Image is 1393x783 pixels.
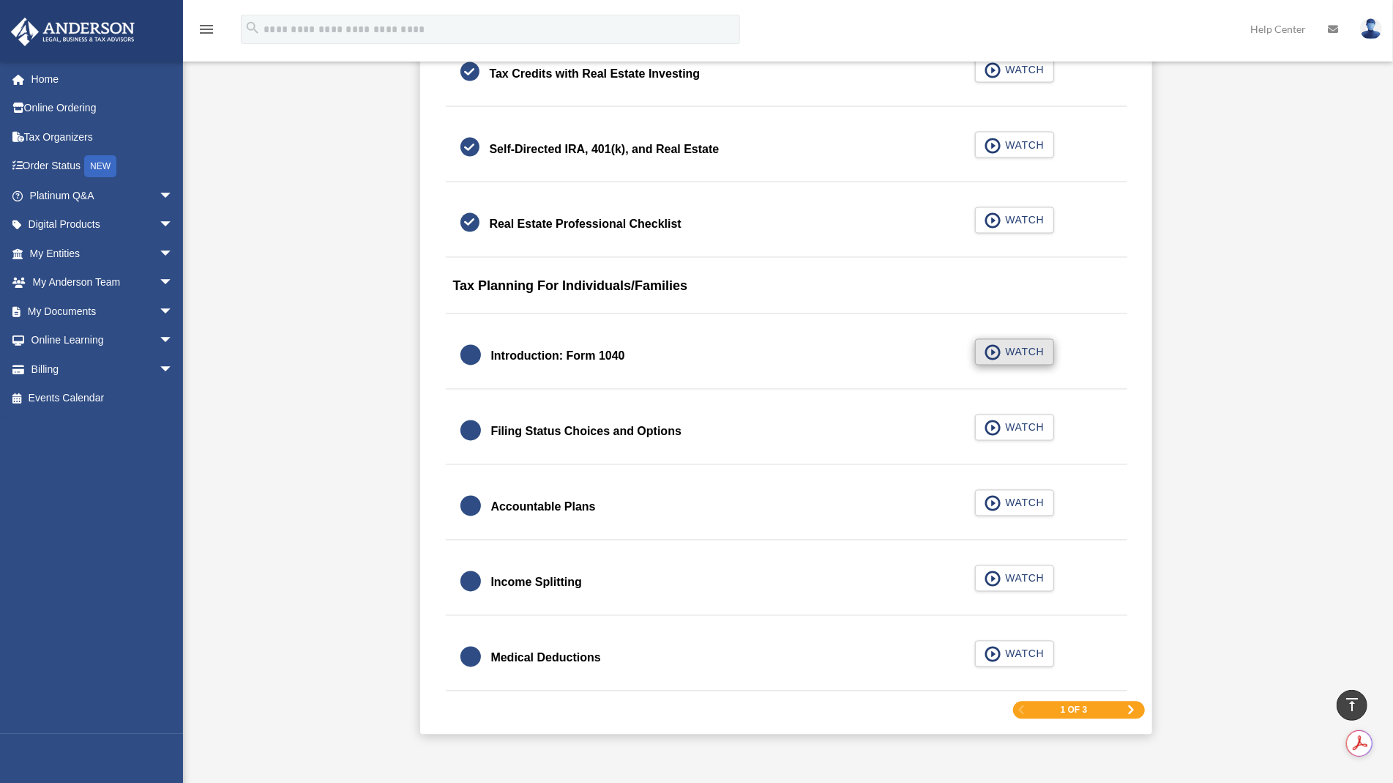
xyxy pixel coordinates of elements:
[491,422,681,442] div: Filing Status Choices and Options
[1001,647,1044,661] span: WATCH
[1061,706,1088,715] span: 1 of 3
[198,26,215,38] a: menu
[460,415,1113,450] a: Filing Status Choices and Options WATCH
[975,132,1054,158] button: WATCH
[10,64,195,94] a: Home
[491,346,625,367] div: Introduction: Form 1040
[10,297,195,326] a: My Documentsarrow_drop_down
[244,20,261,36] i: search
[159,181,188,211] span: arrow_drop_down
[1001,213,1044,228] span: WATCH
[10,210,195,240] a: Digital Productsarrow_drop_down
[460,565,1113,601] a: Income Splitting WATCH
[490,64,701,84] div: Tax Credits with Real Estate Investing
[490,215,681,235] div: Real Estate Professional Checklist
[1343,696,1361,713] i: vertical_align_top
[975,339,1054,365] button: WATCH
[10,326,195,355] a: Online Learningarrow_drop_down
[460,641,1113,676] a: Medical Deductions WATCH
[975,415,1054,441] button: WATCH
[975,56,1054,83] button: WATCH
[7,18,139,46] img: Anderson Advisors Platinum Portal
[10,239,195,268] a: My Entitiesarrow_drop_down
[159,355,188,385] span: arrow_drop_down
[460,490,1113,525] a: Accountable Plans WATCH
[1001,138,1044,152] span: WATCH
[460,207,1113,242] a: Real Estate Professional Checklist WATCH
[460,56,1113,92] a: Tax Credits with Real Estate Investing WATCH
[1001,496,1044,511] span: WATCH
[975,207,1054,234] button: WATCH
[10,384,195,413] a: Events Calendar
[198,21,215,38] i: menu
[1127,705,1136,716] a: Next Page
[1360,18,1382,40] img: User Pic
[460,132,1113,167] a: Self-Directed IRA, 401(k), and Real Estate WATCH
[1001,420,1044,435] span: WATCH
[10,152,195,182] a: Order StatusNEW
[159,326,188,356] span: arrow_drop_down
[491,573,582,593] div: Income Splitting
[10,181,195,210] a: Platinum Q&Aarrow_drop_down
[460,339,1113,374] a: Introduction: Form 1040 WATCH
[446,268,1127,314] div: Tax Planning For Individuals/Families
[491,648,601,669] div: Medical Deductions
[1001,62,1044,77] span: WATCH
[975,641,1054,667] button: WATCH
[10,94,195,123] a: Online Ordering
[10,355,195,384] a: Billingarrow_drop_down
[159,268,188,298] span: arrow_drop_down
[10,122,195,152] a: Tax Organizers
[159,297,188,327] span: arrow_drop_down
[1001,345,1044,360] span: WATCH
[159,239,188,269] span: arrow_drop_down
[159,210,188,240] span: arrow_drop_down
[10,268,195,297] a: My Anderson Teamarrow_drop_down
[1337,690,1367,721] a: vertical_align_top
[975,565,1054,592] button: WATCH
[1001,571,1044,586] span: WATCH
[975,490,1054,516] button: WATCH
[490,139,720,160] div: Self-Directed IRA, 401(k), and Real Estate
[491,497,596,518] div: Accountable Plans
[84,155,116,177] div: NEW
